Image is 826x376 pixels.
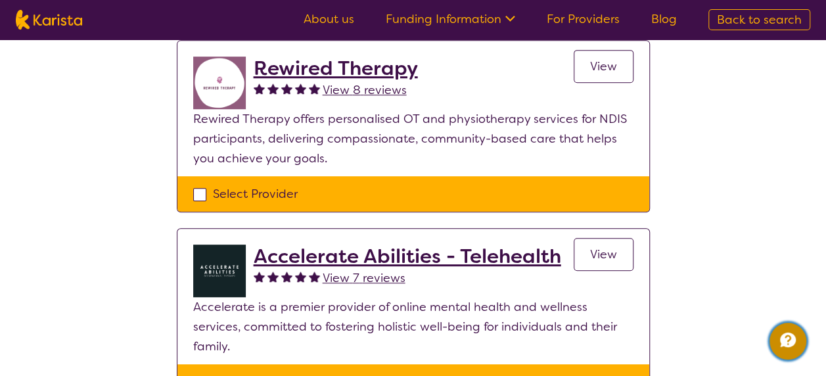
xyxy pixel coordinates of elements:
[267,271,279,282] img: fullstar
[708,9,810,30] a: Back to search
[193,109,633,168] p: Rewired Therapy offers personalised OT and physiotherapy services for NDIS participants, deliveri...
[254,271,265,282] img: fullstar
[281,83,292,94] img: fullstar
[193,245,246,297] img: byb1jkvtmcu0ftjdkjvo.png
[309,83,320,94] img: fullstar
[547,11,620,27] a: For Providers
[295,83,306,94] img: fullstar
[590,59,617,74] span: View
[295,271,306,282] img: fullstar
[323,80,407,100] a: View 8 reviews
[769,323,806,360] button: Channel Menu
[254,83,265,94] img: fullstar
[574,50,633,83] a: View
[717,12,802,28] span: Back to search
[651,11,677,27] a: Blog
[281,271,292,282] img: fullstar
[323,270,405,286] span: View 7 reviews
[590,247,617,262] span: View
[254,245,561,268] a: Accelerate Abilities - Telehealth
[304,11,354,27] a: About us
[267,83,279,94] img: fullstar
[193,297,633,356] p: Accelerate is a premier provider of online mental health and wellness services, committed to fost...
[574,238,633,271] a: View
[193,57,246,109] img: jovdti8ilrgkpezhq0s9.png
[386,11,515,27] a: Funding Information
[323,82,407,98] span: View 8 reviews
[309,271,320,282] img: fullstar
[323,268,405,288] a: View 7 reviews
[16,10,82,30] img: Karista logo
[254,57,418,80] a: Rewired Therapy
